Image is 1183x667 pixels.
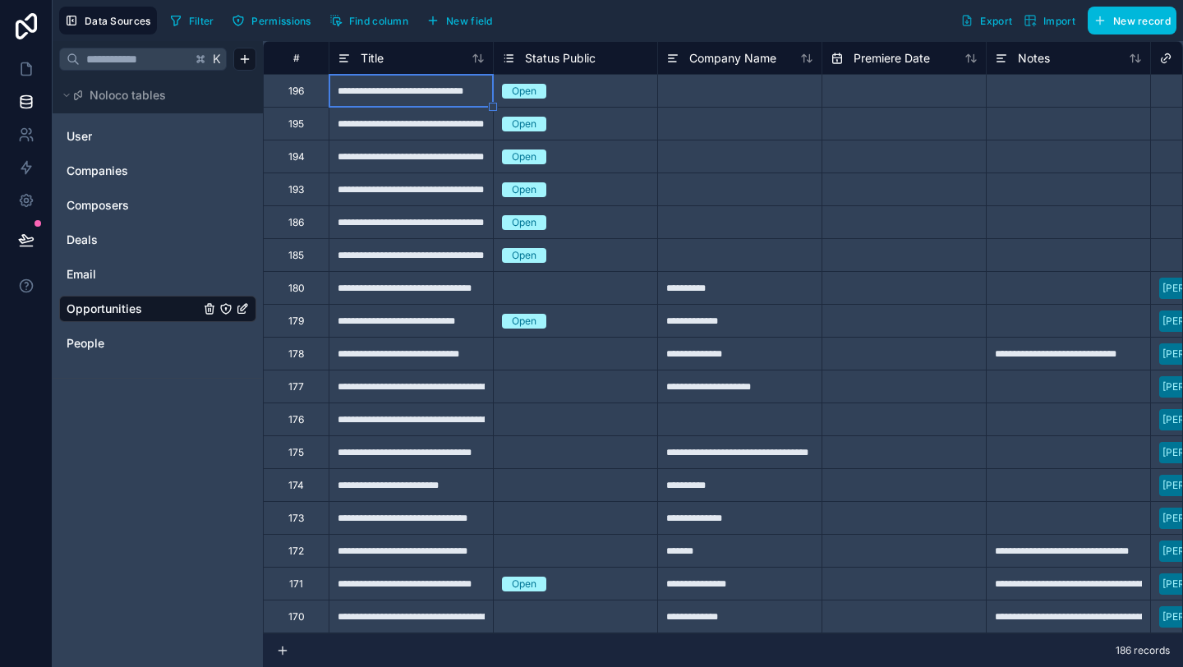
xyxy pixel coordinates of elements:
[67,197,200,214] a: Composers
[288,446,304,459] div: 175
[67,128,92,145] span: User
[288,183,304,196] div: 193
[512,182,536,197] div: Open
[955,7,1018,34] button: Export
[512,577,536,591] div: Open
[1018,7,1081,34] button: Import
[1081,7,1176,34] a: New record
[211,53,223,65] span: K
[1116,644,1170,657] span: 186 records
[59,7,157,34] button: Data Sources
[288,315,304,328] div: 179
[324,8,414,33] button: Find column
[1018,50,1050,67] span: Notes
[67,266,96,283] span: Email
[512,84,536,99] div: Open
[59,158,256,184] div: Companies
[67,232,200,248] a: Deals
[288,512,304,525] div: 173
[67,301,200,317] a: Opportunities
[59,261,256,287] div: Email
[67,335,104,352] span: People
[512,117,536,131] div: Open
[163,8,220,33] button: Filter
[512,248,536,263] div: Open
[349,15,408,27] span: Find column
[512,149,536,164] div: Open
[59,123,256,149] div: User
[288,150,305,163] div: 194
[512,314,536,329] div: Open
[59,227,256,253] div: Deals
[67,128,200,145] a: User
[251,15,311,27] span: Permissions
[854,50,930,67] span: Premiere Date
[67,266,200,283] a: Email
[276,52,316,64] div: #
[67,197,129,214] span: Composers
[67,335,200,352] a: People
[689,50,776,67] span: Company Name
[288,85,304,98] div: 196
[421,8,499,33] button: New field
[288,117,304,131] div: 195
[288,380,304,393] div: 177
[67,163,200,179] a: Companies
[1088,7,1176,34] button: New record
[1113,15,1171,27] span: New record
[189,15,214,27] span: Filter
[59,192,256,218] div: Composers
[59,330,256,356] div: People
[446,15,493,27] span: New field
[288,216,304,229] div: 186
[226,8,323,33] a: Permissions
[59,296,256,322] div: Opportunities
[226,8,316,33] button: Permissions
[288,610,305,623] div: 170
[525,50,596,67] span: Status Public
[67,301,142,317] span: Opportunities
[289,577,303,591] div: 171
[90,87,166,103] span: Noloco tables
[288,282,305,295] div: 180
[67,232,98,248] span: Deals
[288,413,304,426] div: 176
[1043,15,1075,27] span: Import
[288,347,304,361] div: 178
[361,50,384,67] span: Title
[288,545,304,558] div: 172
[288,479,304,492] div: 174
[512,215,536,230] div: Open
[980,15,1012,27] span: Export
[59,84,246,107] button: Noloco tables
[67,163,128,179] span: Companies
[85,15,151,27] span: Data Sources
[288,249,304,262] div: 185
